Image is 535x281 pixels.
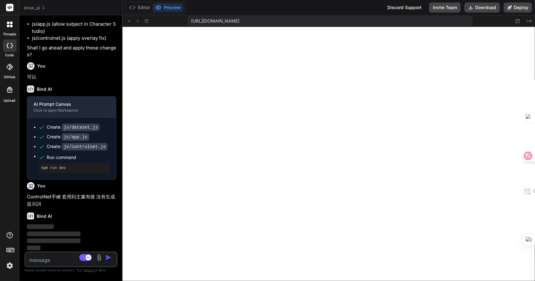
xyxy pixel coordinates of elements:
span: ‌ [27,224,54,229]
label: threads [3,32,16,37]
span: ‌ [27,238,81,243]
p: Always double-check its answers. Your in Bind [24,267,118,273]
h6: You [37,183,45,189]
button: Editor [127,3,153,12]
span: privacy [84,268,95,272]
span: ‌ [27,246,40,250]
div: Create [47,124,100,130]
p: ControlNet手繪 套用到主畫布後 沒有生成提示詞 [27,193,116,207]
p: 可以 [27,74,116,81]
h6: Bind AI [37,86,52,92]
h6: Bind AI [37,213,52,219]
img: attachment [96,254,103,261]
button: Download [464,3,500,13]
div: AI Prompt Canvas [34,101,99,107]
pre: npm run dev [41,166,107,171]
span: draw_ai [24,5,46,11]
span: Run command [47,154,110,161]
label: Upload [4,98,16,103]
iframe: Preview [123,27,535,281]
button: AI Prompt CanvasClick to open Workbench [27,97,106,117]
code: js/app.js [62,133,89,141]
div: Create [47,134,89,140]
button: Invite Team [429,3,461,13]
div: Create [47,143,108,150]
button: Preview [153,3,183,12]
div: Discord Support [384,3,425,13]
li: js/controlnet.js (apply overlay fix) [32,35,116,42]
code: js/controlnet.js [62,143,108,151]
label: code [5,53,14,58]
code: js/dataset.js [62,124,100,131]
span: ‌ [27,232,81,236]
label: GitHub [4,74,15,80]
h6: You [37,63,45,69]
button: Deploy [504,3,532,13]
span: [URL][DOMAIN_NAME] [191,18,239,24]
p: Shall I go ahead and apply these changes? [27,44,116,59]
img: icon [105,254,112,261]
img: settings [4,260,15,271]
li: js/app.js (allow subject in Character Studio) [32,21,116,35]
div: Click to open Workbench [34,108,99,113]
